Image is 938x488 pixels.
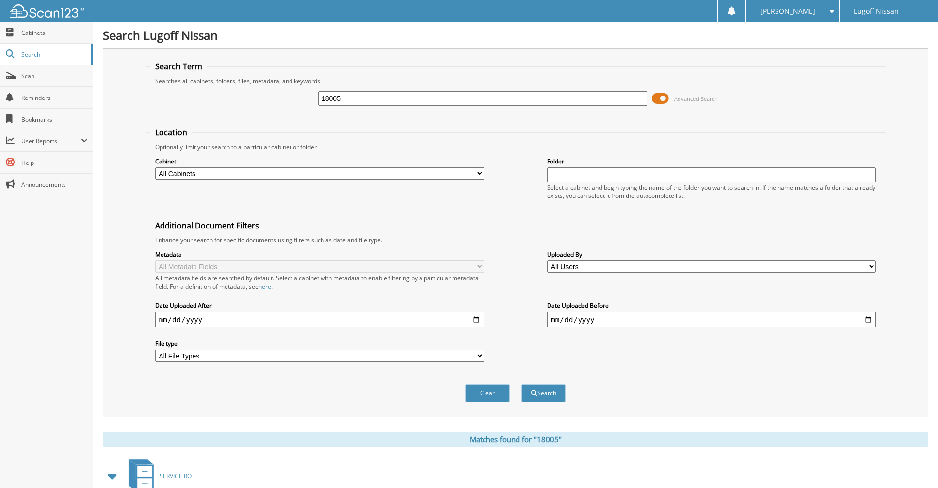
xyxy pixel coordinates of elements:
[21,94,88,102] span: Reminders
[103,27,928,43] h1: Search Lugoff Nissan
[150,143,881,151] div: Optionally limit your search to a particular cabinet or folder
[854,8,899,14] span: Lugoff Nissan
[155,339,484,348] label: File type
[547,301,876,310] label: Date Uploaded Before
[155,312,484,327] input: start
[10,4,84,18] img: scan123-logo-white.svg
[547,157,876,165] label: Folder
[155,274,484,291] div: All metadata fields are searched by default. Select a cabinet with metadata to enable filtering b...
[21,115,88,124] span: Bookmarks
[150,236,881,244] div: Enhance your search for specific documents using filters such as date and file type.
[760,8,815,14] span: [PERSON_NAME]
[21,137,81,145] span: User Reports
[103,432,928,447] div: Matches found for "18005"
[547,312,876,327] input: end
[21,29,88,37] span: Cabinets
[150,77,881,85] div: Searches all cabinets, folders, files, metadata, and keywords
[150,127,192,138] legend: Location
[21,180,88,189] span: Announcements
[150,220,264,231] legend: Additional Document Filters
[547,183,876,200] div: Select a cabinet and begin typing the name of the folder you want to search in. If the name match...
[521,384,566,402] button: Search
[21,72,88,80] span: Scan
[155,301,484,310] label: Date Uploaded After
[21,159,88,167] span: Help
[674,95,718,102] span: Advanced Search
[155,157,484,165] label: Cabinet
[150,61,207,72] legend: Search Term
[155,250,484,259] label: Metadata
[21,50,86,59] span: Search
[259,282,271,291] a: here
[160,472,192,480] span: SERVICE RO
[547,250,876,259] label: Uploaded By
[465,384,510,402] button: Clear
